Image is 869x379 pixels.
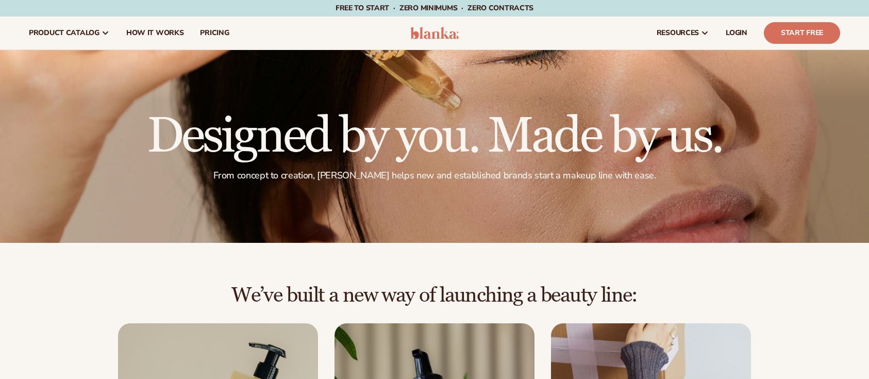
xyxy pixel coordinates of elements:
span: How It Works [126,29,184,37]
span: resources [657,29,699,37]
span: Free to start · ZERO minimums · ZERO contracts [336,3,533,13]
span: pricing [200,29,229,37]
a: product catalog [21,17,118,50]
h1: Designed by you. Made by us. [147,112,723,161]
a: LOGIN [717,17,756,50]
img: logo [410,27,459,39]
h2: We’ve built a new way of launching a beauty line: [29,284,840,307]
a: How It Works [118,17,192,50]
a: Start Free [764,22,840,44]
p: From concept to creation, [PERSON_NAME] helps new and established brands start a makeup line with... [147,170,723,182]
a: resources [648,17,717,50]
span: LOGIN [726,29,747,37]
span: product catalog [29,29,99,37]
a: pricing [192,17,237,50]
